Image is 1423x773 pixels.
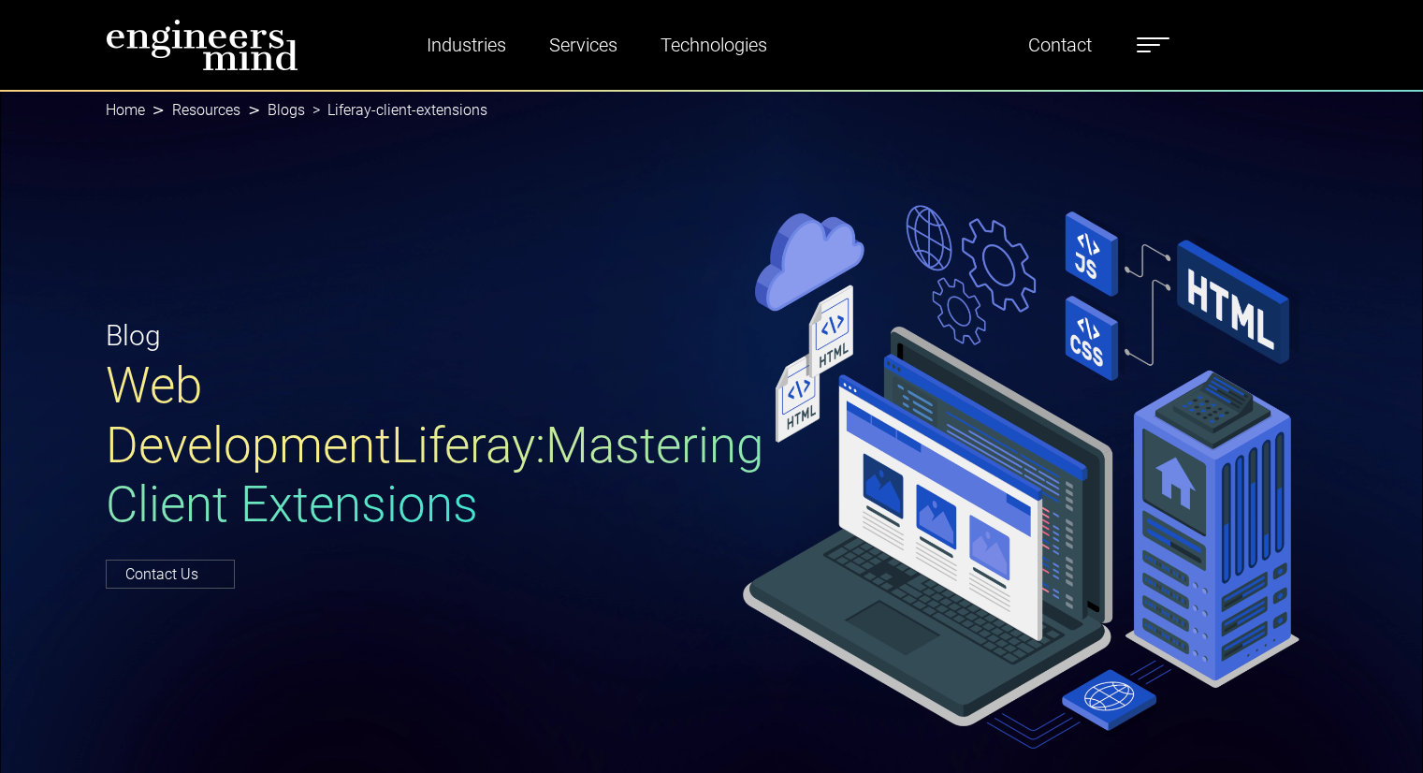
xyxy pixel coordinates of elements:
a: Home [106,101,145,119]
span: Web Development Liferay: Mastering Client Extensions [106,357,763,533]
img: logo [106,19,298,71]
a: Technologies [653,23,775,66]
a: Industries [419,23,514,66]
nav: breadcrumb [106,90,1318,131]
a: Resources [172,101,240,119]
li: Liferay-client-extensions [305,99,487,122]
a: Blogs [268,101,305,119]
a: Contact Us [106,560,235,589]
a: Contact [1021,23,1099,66]
a: Services [542,23,625,66]
p: Blog [106,314,701,357]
